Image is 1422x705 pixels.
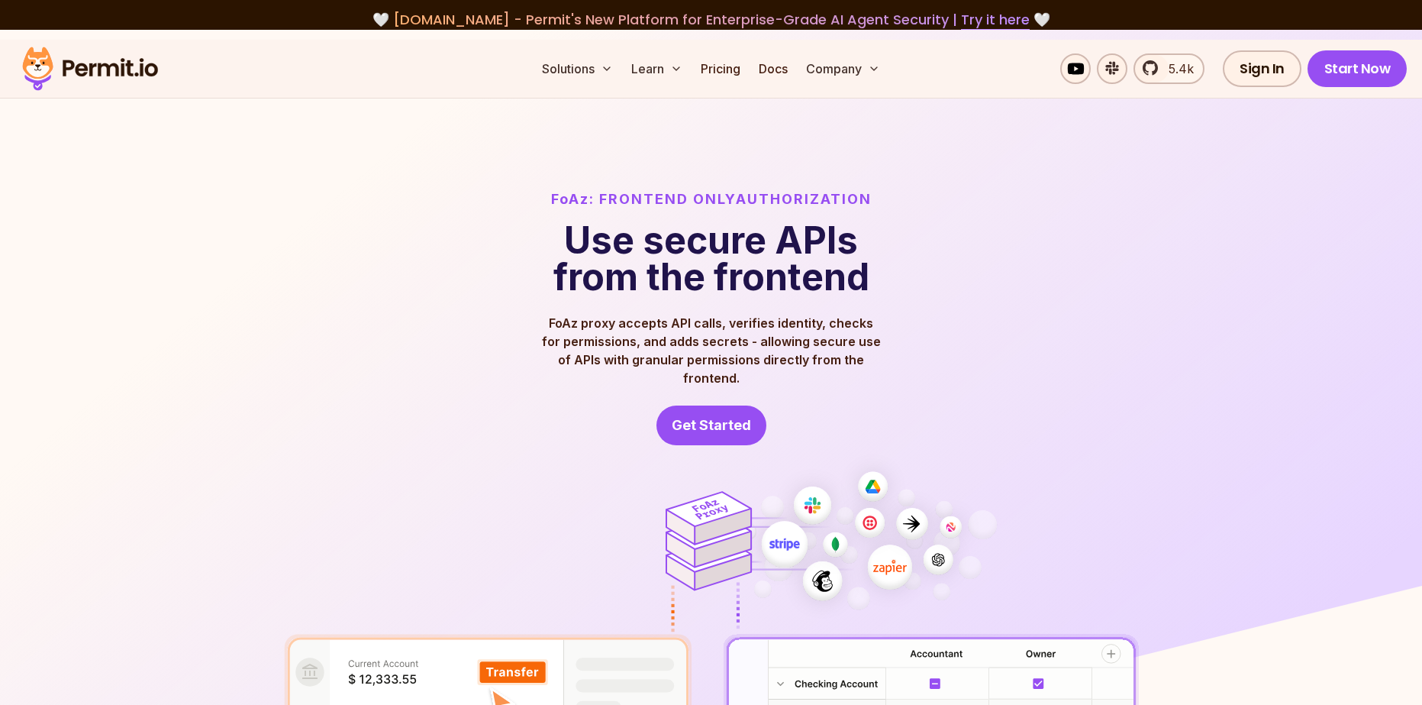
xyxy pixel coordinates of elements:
[37,9,1385,31] div: 🤍 🤍
[753,53,794,84] a: Docs
[15,43,165,95] img: Permit logo
[656,406,766,445] a: Get Started
[1223,50,1301,87] a: Sign In
[625,53,688,84] button: Learn
[599,189,872,210] span: Frontend Only Authorization
[1308,50,1407,87] a: Start Now
[961,10,1030,30] a: Try it here
[1133,53,1204,84] a: 5.4k
[1159,60,1194,78] span: 5.4k
[540,314,882,387] p: FoAz proxy accepts API calls, verifies identity, checks for permissions, and adds secrets - allow...
[695,53,746,84] a: Pricing
[551,222,872,296] h1: Use secure APIs from the frontend
[393,10,1030,29] span: [DOMAIN_NAME] - Permit's New Platform for Enterprise-Grade AI Agent Security |
[551,189,872,210] h2: FoAz:
[800,53,886,84] button: Company
[536,53,619,84] button: Solutions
